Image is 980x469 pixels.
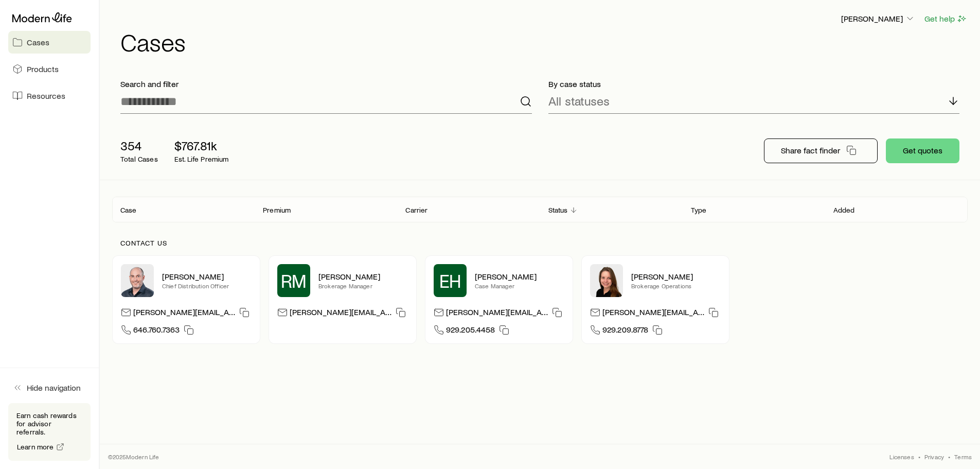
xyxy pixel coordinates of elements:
[590,264,623,297] img: Ellen Wall
[954,453,972,461] a: Terms
[27,64,59,74] span: Products
[290,307,391,321] p: [PERSON_NAME][EMAIL_ADDRESS][PERSON_NAME][DOMAIN_NAME]
[764,138,878,163] button: Share fact finder
[841,13,916,25] button: [PERSON_NAME]
[924,13,968,25] button: Get help
[8,84,91,107] a: Resources
[8,58,91,80] a: Products
[446,307,548,321] p: [PERSON_NAME][EMAIL_ADDRESS][DOMAIN_NAME]
[475,271,564,282] p: [PERSON_NAME]
[548,206,568,214] p: Status
[602,324,648,338] span: 929.209.8778
[631,271,721,282] p: [PERSON_NAME]
[162,271,252,282] p: [PERSON_NAME]
[162,282,252,290] p: Chief Distribution Officer
[263,206,291,214] p: Premium
[108,453,159,461] p: © 2025 Modern Life
[16,411,82,436] p: Earn cash rewards for advisor referrals.
[120,239,959,247] p: Contact us
[548,79,960,89] p: By case status
[120,206,137,214] p: Case
[889,453,914,461] a: Licenses
[133,307,235,321] p: [PERSON_NAME][EMAIL_ADDRESS][DOMAIN_NAME]
[886,138,959,163] button: Get quotes
[318,282,408,290] p: Brokerage Manager
[27,91,65,101] span: Resources
[439,270,461,291] span: EH
[318,271,408,282] p: [PERSON_NAME]
[924,453,944,461] a: Privacy
[631,282,721,290] p: Brokerage Operations
[602,307,704,321] p: [PERSON_NAME][EMAIL_ADDRESS][DOMAIN_NAME]
[133,324,180,338] span: 646.760.7363
[120,155,158,163] p: Total Cases
[405,206,427,214] p: Carrier
[17,443,54,450] span: Learn more
[27,383,81,393] span: Hide navigation
[781,145,840,155] p: Share fact finder
[918,453,920,461] span: •
[121,264,154,297] img: Dan Pierson
[8,376,91,399] button: Hide navigation
[281,270,307,291] span: RM
[548,94,610,108] p: All statuses
[174,155,229,163] p: Est. Life Premium
[8,403,91,461] div: Earn cash rewards for advisor referrals.Learn more
[120,138,158,153] p: 354
[948,453,950,461] span: •
[833,206,855,214] p: Added
[691,206,707,214] p: Type
[120,79,532,89] p: Search and filter
[27,37,49,47] span: Cases
[446,324,495,338] span: 929.205.4458
[8,31,91,54] a: Cases
[112,197,968,222] div: Client cases
[174,138,229,153] p: $767.81k
[475,282,564,290] p: Case Manager
[841,13,915,24] p: [PERSON_NAME]
[120,29,968,54] h1: Cases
